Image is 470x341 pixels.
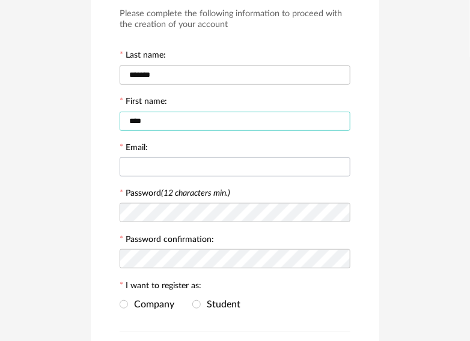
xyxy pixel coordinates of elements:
label: Email: [120,143,148,154]
label: Password confirmation: [120,235,214,246]
label: Password [126,189,230,198]
span: Company [128,300,174,309]
span: Student [201,300,240,309]
label: I want to register as: [120,282,201,292]
label: Last name: [120,51,166,62]
label: First name: [120,97,167,108]
i: (12 characters min.) [161,189,230,198]
h3: Please complete the following information to proceed with the creation of your account [120,8,350,31]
